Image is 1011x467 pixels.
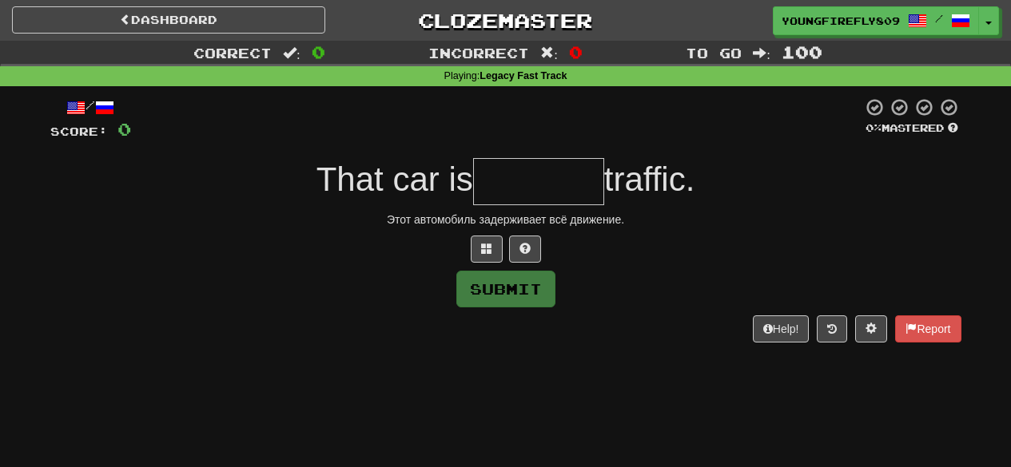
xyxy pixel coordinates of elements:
[193,45,272,61] span: Correct
[316,160,473,198] span: That car is
[283,46,301,60] span: :
[349,6,663,34] a: Clozemaster
[604,160,695,198] span: traffic.
[312,42,325,61] span: 0
[509,235,541,263] button: Single letter hint - you only get 1 per sentence and score half the points! alt+h
[456,271,555,307] button: Submit
[50,97,131,117] div: /
[782,42,822,61] span: 100
[50,125,108,138] span: Score:
[540,46,558,60] span: :
[895,315,961,342] button: Report
[12,6,325,34] a: Dashboard
[480,70,567,81] strong: Legacy Fast Track
[866,121,882,134] span: 0 %
[428,45,529,61] span: Incorrect
[935,13,943,24] span: /
[117,119,131,139] span: 0
[782,14,900,28] span: YoungFirefly809
[753,46,770,60] span: :
[569,42,583,61] span: 0
[686,45,742,61] span: To go
[817,315,847,342] button: Round history (alt+y)
[471,235,503,263] button: Switch sentence to multiple choice alt+p
[862,121,961,136] div: Mastered
[50,212,961,228] div: Этот автомобиль задерживает всё движение.
[773,6,979,35] a: YoungFirefly809 /
[753,315,810,342] button: Help!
